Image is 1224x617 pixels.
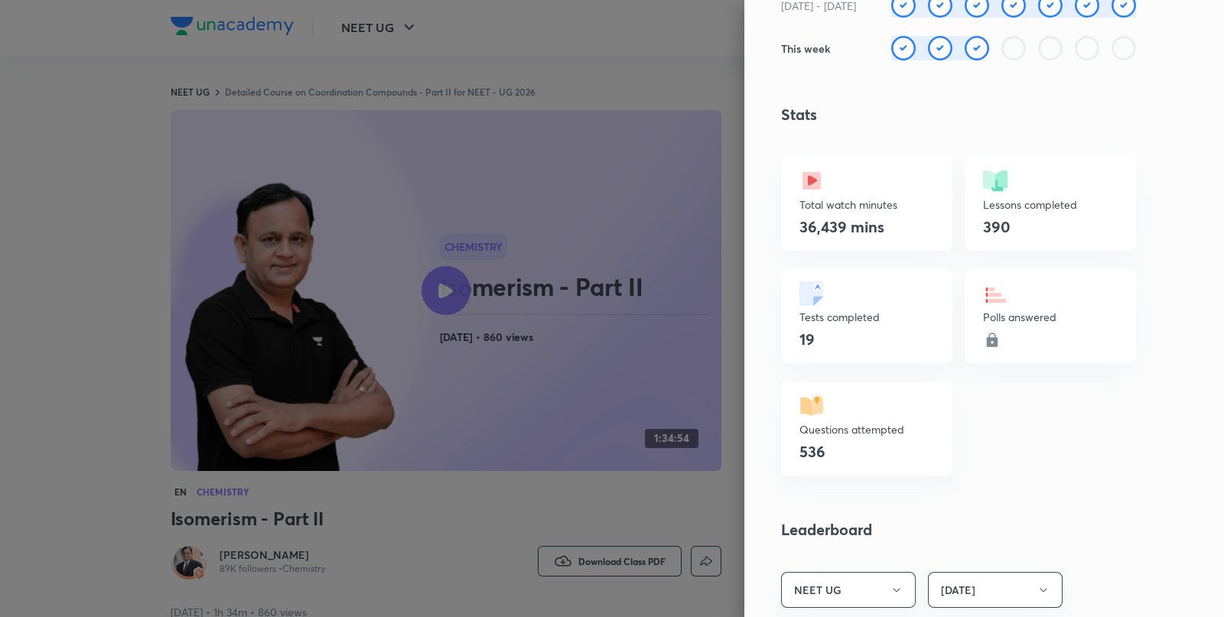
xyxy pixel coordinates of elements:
button: NEET UG [781,572,916,608]
p: Polls answered [983,309,1118,325]
img: check rounded [965,36,989,60]
p: Lessons completed [983,196,1118,213]
img: check rounded [891,36,916,60]
img: check rounded [928,36,952,60]
h4: Leaderboard [781,518,1136,541]
p: Questions attempted [799,421,934,437]
p: Tests completed [799,309,934,325]
h6: This week [781,41,830,57]
h4: 19 [799,329,815,349]
p: Total watch minutes [799,196,934,213]
h4: 36,439 mins [799,216,884,237]
h4: Stats [781,103,1136,126]
h4: 536 [799,441,825,462]
button: [DATE] [928,572,1063,608]
h4: 390 [983,216,1011,237]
